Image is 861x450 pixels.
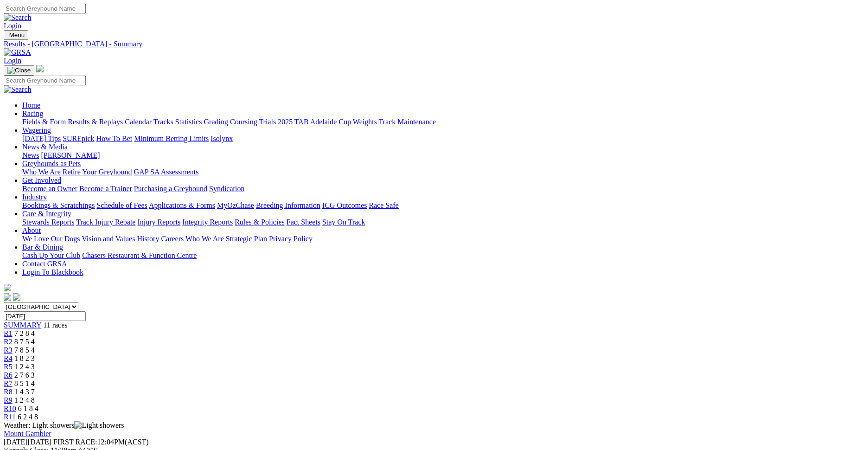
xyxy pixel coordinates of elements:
a: Racing [22,109,43,117]
a: Cash Up Your Club [22,251,80,259]
a: Grading [204,118,228,126]
a: Rules & Policies [235,218,285,226]
span: R7 [4,379,13,387]
a: Home [22,101,40,109]
img: Close [7,67,31,74]
a: MyOzChase [217,201,254,209]
span: R8 [4,388,13,396]
a: Fields & Form [22,118,66,126]
a: Who We Are [22,168,61,176]
a: Tracks [153,118,173,126]
a: Injury Reports [137,218,180,226]
a: Purchasing a Greyhound [134,185,207,193]
a: History [137,235,159,243]
a: Industry [22,193,47,201]
a: Login [4,57,21,64]
span: 7 2 8 4 [14,329,35,337]
span: 12:04PM(ACST) [53,438,149,446]
a: ICG Outcomes [322,201,367,209]
a: Syndication [209,185,244,193]
a: R2 [4,338,13,346]
span: 1 4 3 7 [14,388,35,396]
a: How To Bet [96,135,133,142]
span: 1 2 4 3 [14,363,35,371]
a: News [22,151,39,159]
a: R1 [4,329,13,337]
span: 7 8 5 4 [14,346,35,354]
a: Retire Your Greyhound [63,168,132,176]
a: R9 [4,396,13,404]
a: Become a Trainer [79,185,132,193]
a: R6 [4,371,13,379]
a: Vision and Values [82,235,135,243]
a: R11 [4,413,16,421]
span: R5 [4,363,13,371]
span: R3 [4,346,13,354]
span: Weather: Light showers [4,421,124,429]
div: Care & Integrity [22,218,857,226]
div: Industry [22,201,857,210]
a: Trials [259,118,276,126]
a: Fact Sheets [287,218,320,226]
input: Select date [4,311,86,321]
a: [DATE] Tips [22,135,61,142]
a: Track Maintenance [379,118,436,126]
a: News & Media [22,143,68,151]
span: FIRST RACE: [53,438,97,446]
a: SUMMARY [4,321,41,329]
div: About [22,235,857,243]
a: Strategic Plan [226,235,267,243]
a: Mount Gambier [4,430,51,437]
a: Statistics [175,118,202,126]
input: Search [4,4,86,13]
a: Careers [161,235,184,243]
div: Wagering [22,135,857,143]
img: Search [4,85,32,94]
a: R4 [4,354,13,362]
span: [DATE] [4,438,51,446]
span: 8 5 1 4 [14,379,35,387]
a: Calendar [125,118,152,126]
img: GRSA [4,48,31,57]
a: R10 [4,405,16,412]
a: Results - [GEOGRAPHIC_DATA] - Summary [4,40,857,48]
a: SUREpick [63,135,94,142]
button: Toggle navigation [4,30,28,40]
img: twitter.svg [13,293,20,301]
a: We Love Our Dogs [22,235,80,243]
a: Login [4,22,21,30]
div: Bar & Dining [22,251,857,260]
a: Care & Integrity [22,210,71,218]
a: Get Involved [22,176,61,184]
div: Get Involved [22,185,857,193]
span: 1 8 2 3 [14,354,35,362]
span: Menu [9,32,25,39]
a: [PERSON_NAME] [41,151,100,159]
span: [DATE] [4,438,28,446]
span: 1 2 4 8 [14,396,35,404]
img: logo-grsa-white.png [36,65,44,72]
a: GAP SA Assessments [134,168,199,176]
a: Stewards Reports [22,218,74,226]
a: Wagering [22,126,51,134]
a: Minimum Betting Limits [134,135,209,142]
span: 2 7 6 3 [14,371,35,379]
button: Toggle navigation [4,65,34,76]
img: Search [4,13,32,22]
a: Weights [353,118,377,126]
input: Search [4,76,86,85]
a: Track Injury Rebate [76,218,135,226]
a: Chasers Restaurant & Function Centre [82,251,197,259]
a: Bar & Dining [22,243,63,251]
a: Applications & Forms [149,201,215,209]
img: facebook.svg [4,293,11,301]
div: Greyhounds as Pets [22,168,857,176]
a: Privacy Policy [269,235,313,243]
